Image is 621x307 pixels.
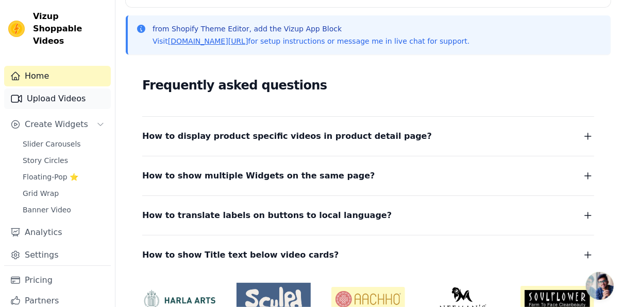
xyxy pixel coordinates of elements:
[142,169,375,183] span: How to show multiple Widgets on the same page?
[23,188,59,198] span: Grid Wrap
[16,170,111,184] a: Floating-Pop ⭐
[142,75,594,96] h2: Frequently asked questions
[23,139,81,149] span: Slider Carousels
[142,129,432,143] span: How to display product specific videos in product detail page?
[8,21,25,37] img: Vizup
[23,172,78,182] span: Floating-Pop ⭐
[23,205,71,215] span: Banner Video
[4,114,111,135] button: Create Widgets
[16,186,111,201] a: Grid Wrap
[153,36,469,46] p: Visit for setup instructions or message me in live chat for support.
[4,66,111,86] a: Home
[23,155,68,166] span: Story Circles
[4,270,111,291] a: Pricing
[142,208,594,223] button: How to translate labels on buttons to local language?
[142,129,594,143] button: How to display product specific videos in product detail page?
[4,245,111,265] a: Settings
[168,37,248,45] a: [DOMAIN_NAME][URL]
[16,153,111,168] a: Story Circles
[142,248,594,262] button: How to show Title text below video cards?
[153,24,469,34] p: from Shopify Theme Editor, add the Vizup App Block
[142,248,339,262] span: How to show Title text below video cards?
[4,222,111,243] a: Analytics
[25,118,88,131] span: Create Widgets
[33,10,107,47] span: Vizup Shoppable Videos
[586,272,614,300] a: Open chat
[4,88,111,109] a: Upload Videos
[16,203,111,217] a: Banner Video
[16,137,111,151] a: Slider Carousels
[142,208,392,223] span: How to translate labels on buttons to local language?
[142,169,594,183] button: How to show multiple Widgets on the same page?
